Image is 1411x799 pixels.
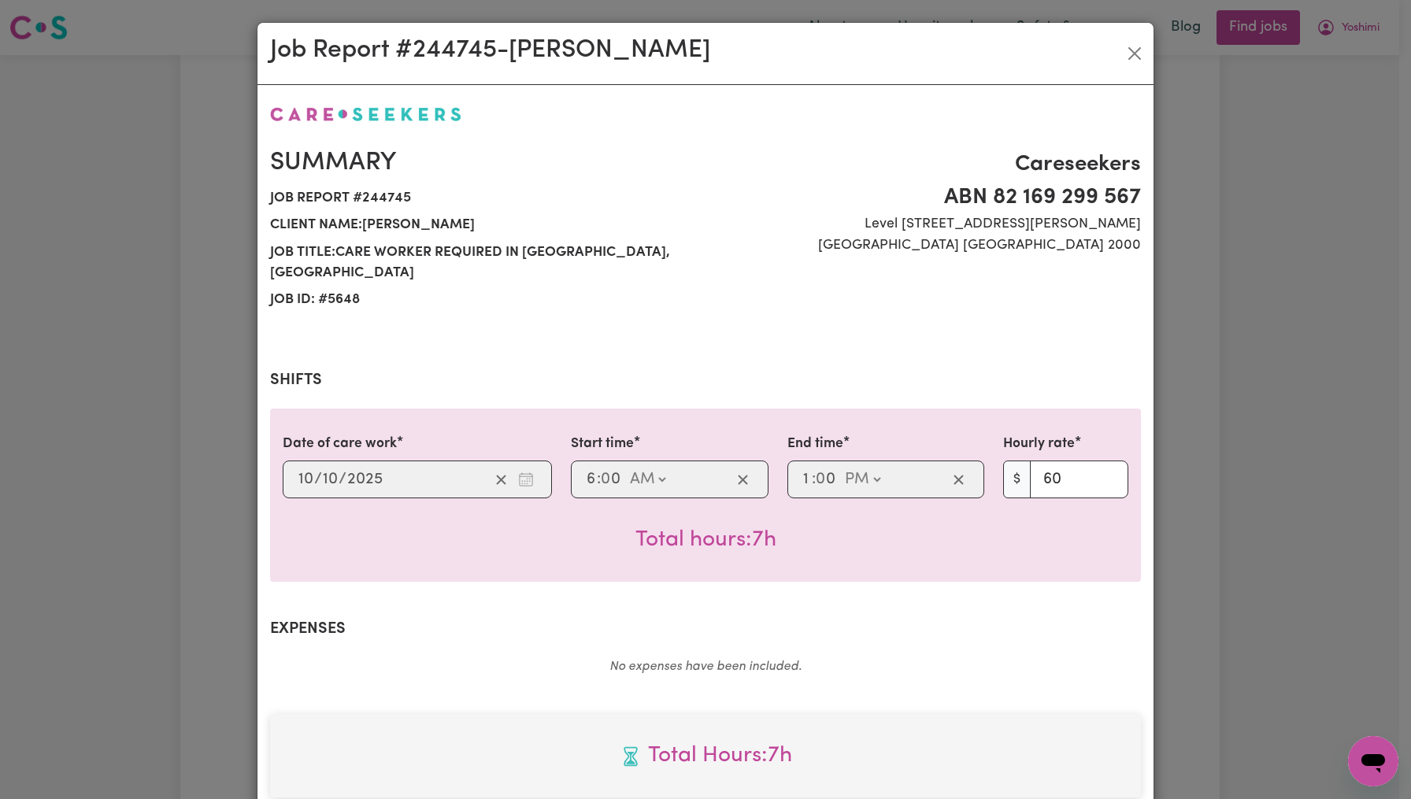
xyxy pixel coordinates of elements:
h2: Job Report # 244745 - [PERSON_NAME] [270,35,710,65]
input: -- [586,468,597,491]
span: Careseekers [715,148,1141,181]
span: [GEOGRAPHIC_DATA] [GEOGRAPHIC_DATA] 2000 [715,235,1141,256]
span: 0 [816,472,825,487]
span: Job ID: # 5648 [270,287,696,313]
h2: Shifts [270,371,1141,390]
input: -- [322,468,339,491]
label: End time [787,434,843,454]
img: Careseekers logo [270,107,461,121]
button: Close [1122,41,1147,66]
span: $ [1003,461,1031,498]
button: Enter the date of care work [513,468,539,491]
em: No expenses have been included. [609,660,802,673]
span: Client name: [PERSON_NAME] [270,212,696,239]
h2: Summary [270,148,696,178]
span: : [597,471,601,488]
input: -- [298,468,314,491]
input: ---- [346,468,383,491]
span: Total hours worked: 7 hours [283,739,1128,772]
label: Start time [571,434,634,454]
span: Job report # 244745 [270,185,696,212]
span: Total hours worked: 7 hours [635,529,776,551]
span: / [339,471,346,488]
span: Job title: Care Worker Required in [GEOGRAPHIC_DATA], [GEOGRAPHIC_DATA] [270,239,696,287]
input: -- [817,468,838,491]
label: Hourly rate [1003,434,1075,454]
iframe: Button to launch messaging window [1348,736,1398,786]
h2: Expenses [270,620,1141,638]
button: Clear date [489,468,513,491]
label: Date of care work [283,434,397,454]
span: 0 [601,472,610,487]
span: ABN 82 169 299 567 [715,181,1141,214]
span: / [314,471,322,488]
span: Level [STREET_ADDRESS][PERSON_NAME] [715,214,1141,235]
input: -- [802,468,813,491]
input: -- [602,468,622,491]
span: : [812,471,816,488]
